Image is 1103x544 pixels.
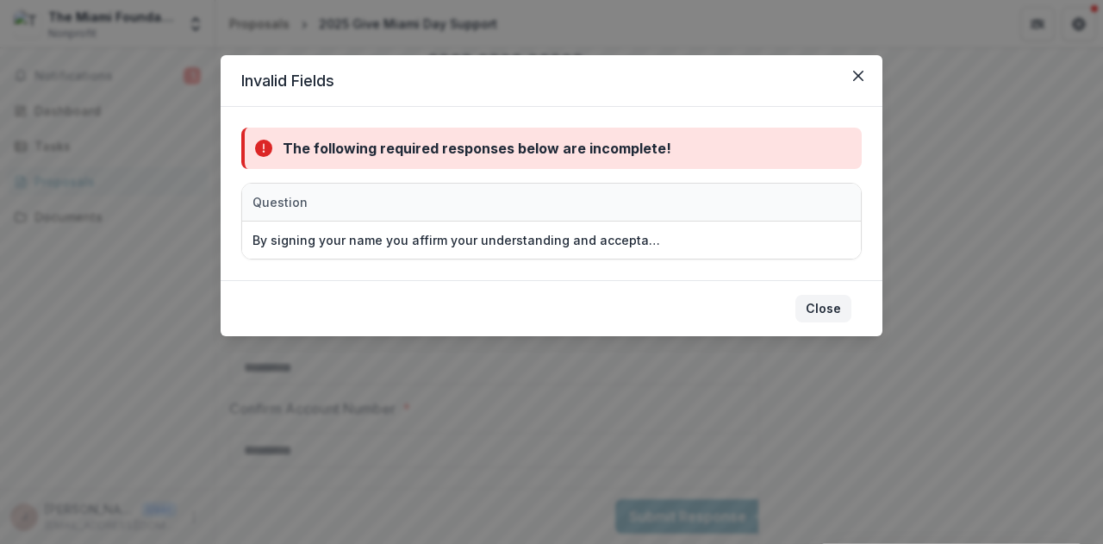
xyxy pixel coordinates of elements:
[844,62,872,90] button: Close
[242,193,318,211] div: Question
[242,184,673,221] div: Question
[221,55,882,107] header: Invalid Fields
[795,295,851,322] button: Close
[283,138,671,159] div: The following required responses below are incomplete!
[252,231,663,249] div: By signing your name you affirm your understanding and acceptance of the terms outlined above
